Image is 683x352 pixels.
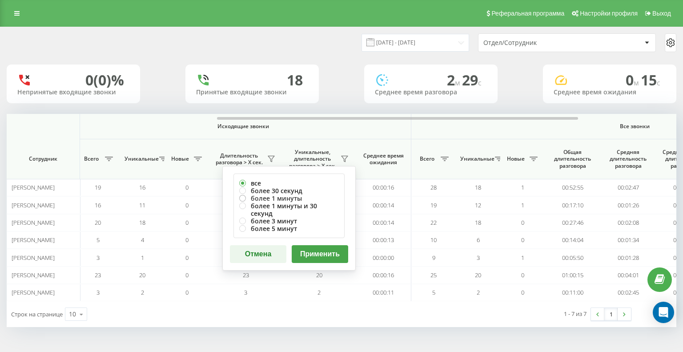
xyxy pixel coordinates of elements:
[551,149,594,170] span: Общая длительность разговора
[477,288,480,296] span: 2
[521,201,524,209] span: 1
[356,249,411,266] td: 00:00:00
[545,284,600,301] td: 00:11:00
[185,183,189,191] span: 0
[317,288,321,296] span: 2
[600,179,656,196] td: 00:02:47
[12,218,55,227] span: [PERSON_NAME]
[545,249,600,266] td: 00:05:50
[600,231,656,249] td: 00:01:34
[356,196,411,214] td: 00:00:14
[239,194,339,202] label: более 1 минуты
[430,236,437,244] span: 10
[356,231,411,249] td: 00:00:13
[554,89,666,96] div: Среднее время ожидания
[475,271,481,279] span: 20
[185,288,189,296] span: 0
[483,39,590,47] div: Отдел/Сотрудник
[141,236,144,244] span: 4
[125,155,157,162] span: Уникальные
[14,155,72,162] span: Сотрудник
[521,288,524,296] span: 0
[521,218,524,227] span: 0
[139,218,145,227] span: 18
[11,310,63,318] span: Строк на странице
[462,70,482,89] span: 29
[185,201,189,209] span: 0
[460,155,492,162] span: Уникальные
[475,201,481,209] span: 12
[491,10,564,17] span: Реферальная программа
[600,196,656,214] td: 00:01:26
[239,187,339,194] label: более 30 секунд
[652,10,671,17] span: Выход
[545,196,600,214] td: 00:17:10
[316,271,322,279] span: 20
[239,225,339,232] label: более 5 минут
[564,309,587,318] div: 1 - 7 из 7
[600,249,656,266] td: 00:01:28
[185,218,189,227] span: 0
[96,123,390,130] span: Исходящие звонки
[141,288,144,296] span: 2
[12,271,55,279] span: [PERSON_NAME]
[287,72,303,89] div: 18
[477,254,480,262] span: 3
[213,152,265,166] span: Длительность разговора > Х сек.
[85,72,124,89] div: 0 (0)%
[185,271,189,279] span: 0
[80,155,102,162] span: Всего
[95,183,101,191] span: 19
[430,218,437,227] span: 22
[600,214,656,231] td: 00:02:08
[641,70,660,89] span: 15
[432,288,435,296] span: 5
[95,271,101,279] span: 23
[96,236,100,244] span: 5
[230,245,286,263] button: Отмена
[475,183,481,191] span: 18
[430,183,437,191] span: 28
[356,267,411,284] td: 00:00:16
[432,254,435,262] span: 9
[287,149,338,170] span: Уникальные, длительность разговора > Х сек.
[96,288,100,296] span: 3
[17,89,129,96] div: Непринятые входящие звонки
[96,254,100,262] span: 3
[607,149,649,170] span: Средняя длительность разговора
[169,155,191,162] span: Новые
[356,214,411,231] td: 00:00:14
[477,236,480,244] span: 6
[12,236,55,244] span: [PERSON_NAME]
[12,201,55,209] span: [PERSON_NAME]
[239,202,339,217] label: более 1 минуты и 30 секунд
[69,310,76,319] div: 10
[239,179,339,187] label: все
[239,217,339,225] label: более 3 минут
[430,271,437,279] span: 25
[447,70,462,89] span: 2
[521,271,524,279] span: 0
[478,78,482,88] span: c
[362,152,404,166] span: Среднее время ожидания
[139,271,145,279] span: 20
[243,271,249,279] span: 23
[545,231,600,249] td: 00:14:04
[375,89,487,96] div: Среднее время разговора
[95,201,101,209] span: 16
[545,179,600,196] td: 00:52:55
[185,236,189,244] span: 0
[626,70,641,89] span: 0
[475,218,481,227] span: 18
[505,155,527,162] span: Новые
[521,183,524,191] span: 1
[653,302,674,323] div: Open Intercom Messenger
[12,254,55,262] span: [PERSON_NAME]
[604,308,618,320] a: 1
[657,78,660,88] span: c
[634,78,641,88] span: м
[196,89,308,96] div: Принятые входящие звонки
[580,10,638,17] span: Настройки профиля
[545,267,600,284] td: 01:00:15
[416,155,438,162] span: Всего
